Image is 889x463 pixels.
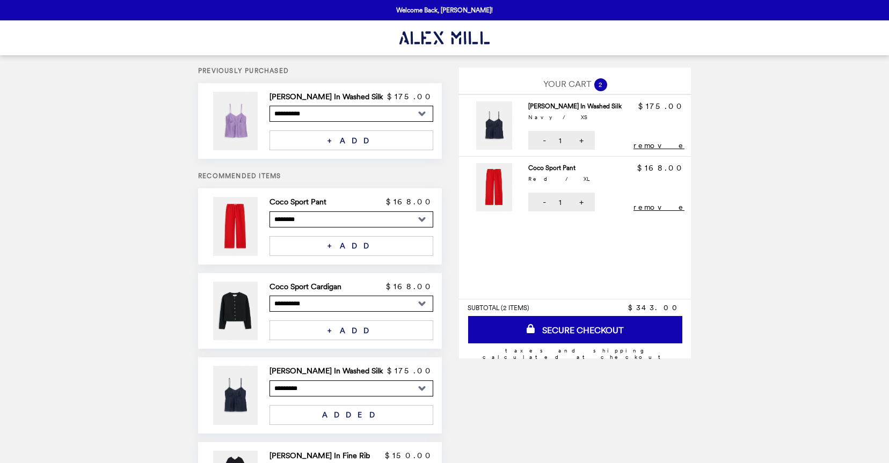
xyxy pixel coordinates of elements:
h2: [PERSON_NAME] In Washed Silk [269,92,387,101]
div: Taxes and Shipping calculated at checkout [468,347,682,360]
a: SECURE CHECKOUT [468,316,682,343]
select: Select a product variant [269,296,433,312]
button: + [565,193,595,211]
h2: [PERSON_NAME] In Washed Silk [528,101,626,122]
img: Coco Sport Cardigan [213,282,260,340]
select: Select a product variant [269,380,433,396]
img: Brand Logo [399,27,490,49]
h2: Coco Sport Pant [528,163,597,184]
p: $168.00 [386,197,433,207]
p: Welcome Back, [PERSON_NAME]! [396,6,493,14]
span: 2 [594,78,607,91]
img: Lilly Cami In Washed Silk [213,92,260,150]
p: $175.00 [638,101,684,111]
span: ( 2 ITEMS ) [501,304,529,312]
span: $343.00 [628,303,682,312]
button: + ADD [269,320,433,340]
span: YOUR CART [543,79,592,89]
select: Select a product variant [269,106,433,122]
button: + ADD [269,236,433,256]
h2: [PERSON_NAME] In Washed Silk [269,366,387,376]
span: SUBTOTAL [468,304,501,312]
h2: Coco Sport Pant [269,197,331,207]
button: - [528,193,558,211]
img: Coco Sport Pant [213,197,260,255]
button: ADDED [269,405,433,425]
button: remove [633,203,684,211]
button: + [565,131,595,150]
p: $175.00 [387,366,433,376]
p: $150.00 [385,451,433,460]
div: Red / XL [528,174,593,183]
button: - [528,131,558,150]
p: $175.00 [387,92,433,101]
div: Navy / XS [528,112,622,122]
p: $168.00 [637,163,684,173]
h5: Previously Purchased [198,67,442,75]
img: Lilly Cami In Washed Silk [213,366,260,424]
h2: [PERSON_NAME] In Fine Rib [269,451,374,460]
h2: Coco Sport Cardigan [269,282,346,291]
p: $168.00 [386,282,433,291]
button: + ADD [269,130,433,150]
img: Coco Sport Pant [476,163,515,211]
span: 1 [559,136,564,145]
img: Lilly Cami In Washed Silk [476,101,515,150]
select: Select a product variant [269,211,433,227]
button: remove [633,141,684,150]
span: 1 [559,198,564,207]
h5: Recommended Items [198,172,442,180]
